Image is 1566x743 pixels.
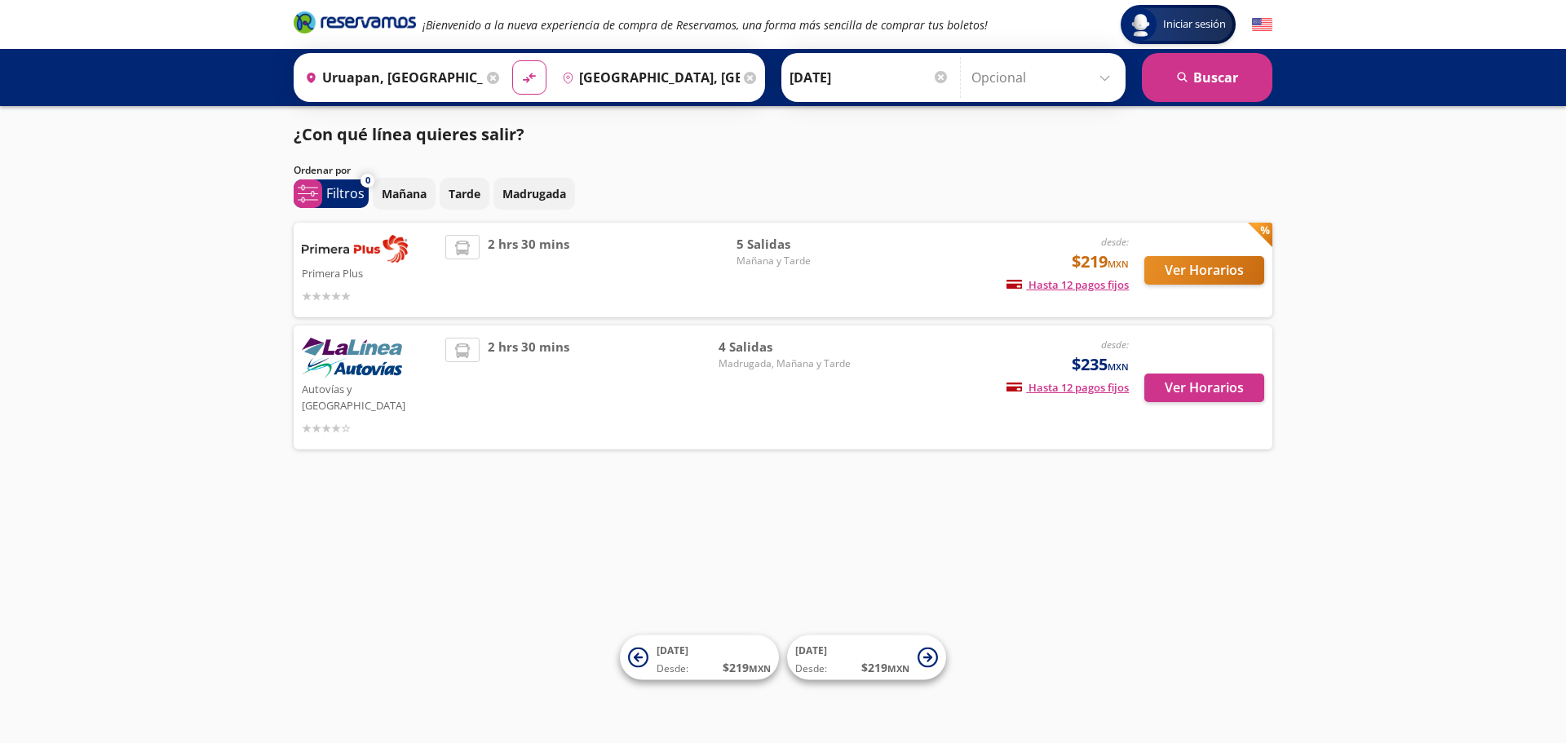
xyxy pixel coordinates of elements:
[1072,352,1129,377] span: $235
[790,57,949,98] input: Elegir Fecha
[737,254,851,268] span: Mañana y Tarde
[302,338,402,378] img: Autovías y La Línea
[1072,250,1129,274] span: $219
[1142,53,1272,102] button: Buscar
[365,174,370,188] span: 0
[294,10,416,34] i: Brand Logo
[1157,16,1232,33] span: Iniciar sesión
[488,235,569,305] span: 2 hrs 30 mins
[795,643,827,657] span: [DATE]
[1006,380,1129,395] span: Hasta 12 pagos fijos
[737,235,851,254] span: 5 Salidas
[555,57,740,98] input: Buscar Destino
[422,17,988,33] em: ¡Bienvenido a la nueva experiencia de compra de Reservamos, una forma más sencilla de comprar tus...
[1252,15,1272,35] button: English
[440,178,489,210] button: Tarde
[302,235,408,263] img: Primera Plus
[723,659,771,676] span: $ 219
[887,662,909,674] small: MXN
[302,378,437,414] p: Autovías y [GEOGRAPHIC_DATA]
[493,178,575,210] button: Madrugada
[1101,338,1129,352] em: desde:
[302,263,437,282] p: Primera Plus
[1108,258,1129,270] small: MXN
[787,635,946,680] button: [DATE]Desde:$219MXN
[657,643,688,657] span: [DATE]
[373,178,436,210] button: Mañana
[1144,256,1264,285] button: Ver Horarios
[294,10,416,39] a: Brand Logo
[382,185,427,202] p: Mañana
[1108,360,1129,373] small: MXN
[719,338,851,356] span: 4 Salidas
[299,57,483,98] input: Buscar Origen
[326,184,365,203] p: Filtros
[449,185,480,202] p: Tarde
[502,185,566,202] p: Madrugada
[1006,277,1129,292] span: Hasta 12 pagos fijos
[294,179,369,208] button: 0Filtros
[861,659,909,676] span: $ 219
[749,662,771,674] small: MXN
[1101,235,1129,249] em: desde:
[620,635,779,680] button: [DATE]Desde:$219MXN
[795,661,827,676] span: Desde:
[971,57,1117,98] input: Opcional
[657,661,688,676] span: Desde:
[1144,374,1264,402] button: Ver Horarios
[294,122,524,147] p: ¿Con qué línea quieres salir?
[719,356,851,371] span: Madrugada, Mañana y Tarde
[488,338,569,437] span: 2 hrs 30 mins
[294,163,351,178] p: Ordenar por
